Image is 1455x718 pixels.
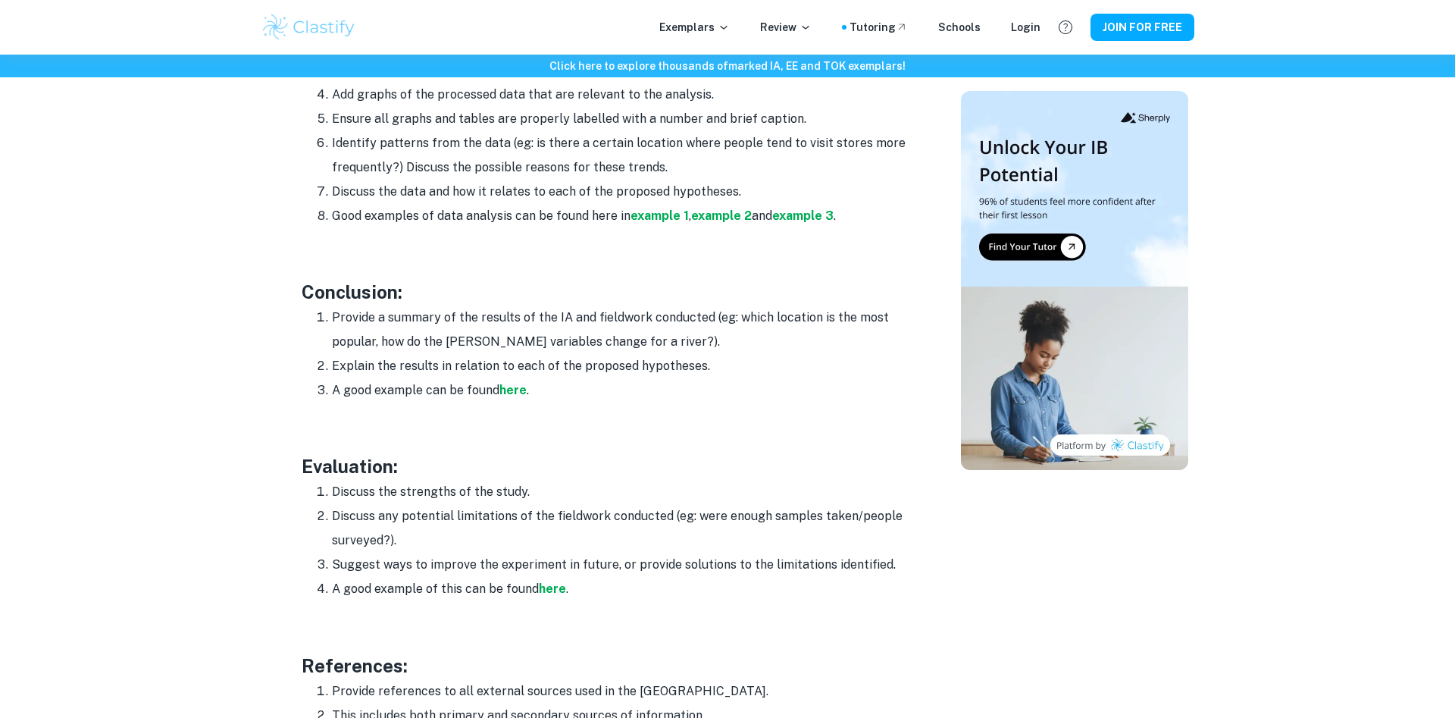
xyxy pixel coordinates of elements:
a: here [499,383,527,397]
h3: Conclusion: [302,278,908,306]
img: Clastify logo [261,12,357,42]
li: Ensure all graphs and tables are properly labelled with a number and brief caption. [332,107,908,131]
button: JOIN FOR FREE [1090,14,1194,41]
img: Thumbnail [961,91,1188,470]
li: Add graphs of the processed data that are relevant to the analysis. [332,83,908,107]
li: Discuss any potential limitations of the fieldwork conducted (eg: were enough samples taken/peopl... [332,504,908,553]
a: Login [1011,19,1040,36]
a: example 1 [630,209,689,223]
li: Provide a summary of the results of the IA and fieldwork conducted (eg: which location is the mos... [332,306,908,354]
li: Explain the results in relation to each of the proposed hypotheses. [332,354,908,378]
p: Review [760,19,812,36]
li: Suggest ways to improve the experiment in future, or provide solutions to the limitations identif... [332,553,908,577]
a: Tutoring [850,19,908,36]
li: Identify patterns from the data (eg: is there a certain location where people tend to visit store... [332,131,908,180]
button: Help and Feedback [1053,14,1078,40]
a: example 2 [691,209,752,223]
h6: Click here to explore thousands of marked IA, EE and TOK exemplars ! [3,58,1452,74]
h3: References: [302,652,908,679]
li: Good examples of data analysis can be found here in , and . [332,204,908,228]
li: Discuss the strengths of the study. [332,480,908,504]
a: Schools [938,19,981,36]
li: Discuss the data and how it relates to each of the proposed hypotheses. [332,180,908,204]
a: example 3 [772,209,834,223]
p: Exemplars [659,19,730,36]
li: A good example can be found . [332,378,908,403]
li: Provide references to all external sources used in the [GEOGRAPHIC_DATA]. [332,679,908,704]
li: A good example of this can be found . [332,577,908,601]
h3: Evaluation: [302,453,908,480]
a: here [539,582,566,596]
